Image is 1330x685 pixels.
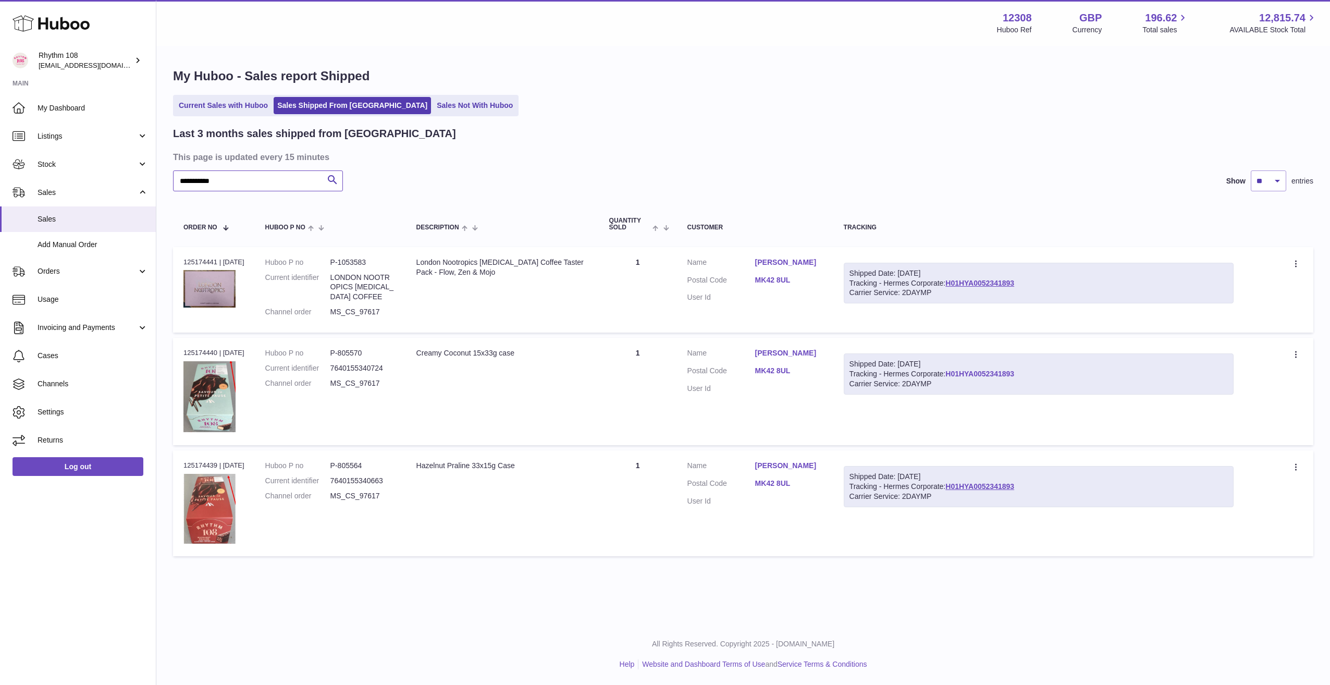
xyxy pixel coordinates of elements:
span: Invoicing and Payments [38,323,137,333]
dt: User Id [687,496,755,506]
div: Shipped Date: [DATE] [849,472,1228,482]
div: Tracking - Hermes Corporate: [844,466,1234,507]
td: 1 [599,450,677,556]
img: internalAdmin-12308@internal.huboo.com [13,53,28,68]
div: Shipped Date: [DATE] [849,268,1228,278]
dt: Name [687,348,755,361]
strong: GBP [1079,11,1102,25]
a: [PERSON_NAME] [755,461,823,471]
dd: P-805564 [330,461,396,471]
dt: Huboo P no [265,461,330,471]
img: 1688049131.JPG [183,361,236,433]
dd: 7640155340663 [330,476,396,486]
span: Usage [38,295,148,304]
span: Total sales [1142,25,1189,35]
h2: Last 3 months sales shipped from [GEOGRAPHIC_DATA] [173,127,456,141]
dt: User Id [687,384,755,394]
div: Huboo Ref [997,25,1032,35]
a: H01HYA0052341893 [945,482,1014,491]
span: Listings [38,131,137,141]
dt: Postal Code [687,479,755,491]
a: 196.62 Total sales [1142,11,1189,35]
h3: This page is updated every 15 minutes [173,151,1311,163]
dd: P-1053583 [330,258,396,267]
a: H01HYA0052341893 [945,279,1014,287]
dt: Huboo P no [265,258,330,267]
strong: 12308 [1003,11,1032,25]
a: Sales Not With Huboo [433,97,516,114]
img: 123081753871449.jpg [183,270,236,307]
dt: Huboo P no [265,348,330,358]
dt: Postal Code [687,366,755,378]
dt: Channel order [265,491,330,501]
div: 125174439 | [DATE] [183,461,244,470]
li: and [638,659,867,669]
div: 125174440 | [DATE] [183,348,244,358]
dt: User Id [687,292,755,302]
a: Website and Dashboard Terms of Use [642,660,765,668]
span: Sales [38,188,137,198]
div: Customer [687,224,823,231]
dd: LONDON NOOTROPICS [MEDICAL_DATA] COFFEE [330,273,396,302]
a: MK42 8UL [755,479,823,488]
div: Carrier Service: 2DAYMP [849,492,1228,501]
div: 125174441 | [DATE] [183,258,244,267]
span: Huboo P no [265,224,305,231]
dt: Postal Code [687,275,755,288]
img: 1688048742.JPG [183,474,236,544]
span: Add Manual Order [38,240,148,250]
dt: Name [687,461,755,473]
span: 196.62 [1145,11,1177,25]
dt: Channel order [265,378,330,388]
dt: Current identifier [265,476,330,486]
div: Creamy Coconut 15x33g case [416,348,588,358]
a: H01HYA0052341893 [945,370,1014,378]
a: Log out [13,457,143,476]
span: Order No [183,224,217,231]
a: Current Sales with Huboo [175,97,272,114]
div: Rhythm 108 [39,51,132,70]
a: MK42 8UL [755,366,823,376]
a: Service Terms & Conditions [778,660,867,668]
div: Shipped Date: [DATE] [849,359,1228,369]
span: My Dashboard [38,103,148,113]
div: Hazelnut Praline 33x15g Case [416,461,588,471]
span: Quantity Sold [609,217,650,231]
span: 12,815.74 [1259,11,1306,25]
a: 12,815.74 AVAILABLE Stock Total [1229,11,1317,35]
span: Stock [38,160,137,169]
dt: Channel order [265,307,330,317]
span: entries [1291,176,1313,186]
h1: My Huboo - Sales report Shipped [173,68,1313,84]
dd: 7640155340724 [330,363,396,373]
span: AVAILABLE Stock Total [1229,25,1317,35]
a: [PERSON_NAME] [755,258,823,267]
dd: MS_CS_97617 [330,491,396,501]
span: Returns [38,435,148,445]
div: Tracking [844,224,1234,231]
div: Tracking - Hermes Corporate: [844,263,1234,304]
p: All Rights Reserved. Copyright 2025 - [DOMAIN_NAME] [165,639,1322,649]
div: Carrier Service: 2DAYMP [849,379,1228,389]
div: London Nootropics [MEDICAL_DATA] Coffee Taster Pack - Flow, Zen & Mojo [416,258,588,277]
dd: MS_CS_97617 [330,378,396,388]
dt: Current identifier [265,273,330,302]
span: Channels [38,379,148,389]
dt: Current identifier [265,363,330,373]
dt: Name [687,258,755,270]
span: Orders [38,266,137,276]
span: Settings [38,407,148,417]
a: [PERSON_NAME] [755,348,823,358]
span: [EMAIL_ADDRESS][DOMAIN_NAME] [39,61,153,69]
td: 1 [599,338,677,445]
a: Sales Shipped From [GEOGRAPHIC_DATA] [274,97,431,114]
a: MK42 8UL [755,275,823,285]
div: Tracking - Hermes Corporate: [844,353,1234,395]
span: Cases [38,351,148,361]
a: Help [620,660,635,668]
div: Carrier Service: 2DAYMP [849,288,1228,298]
label: Show [1226,176,1246,186]
div: Currency [1073,25,1102,35]
dd: P-805570 [330,348,396,358]
span: Sales [38,214,148,224]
